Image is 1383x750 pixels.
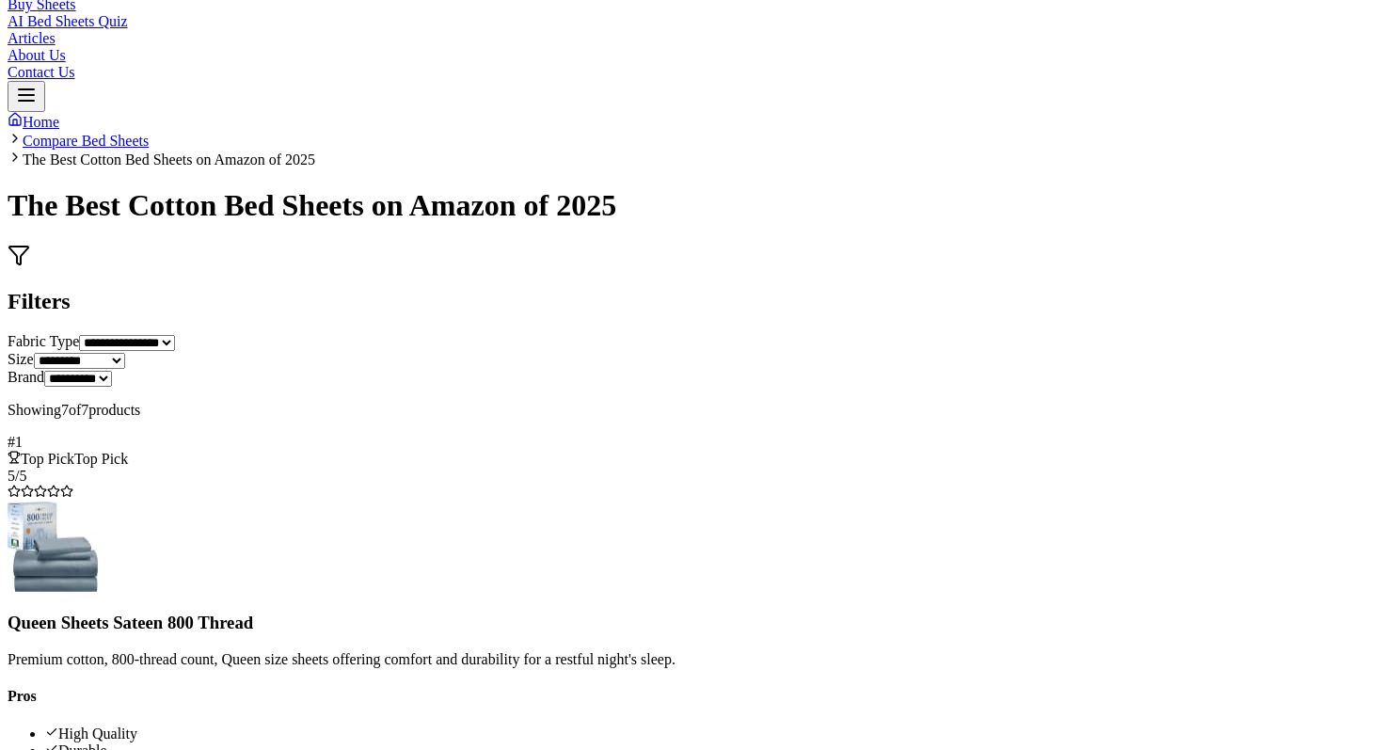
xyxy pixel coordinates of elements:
span: Top Pick [74,451,128,467]
label: Fabric Type [8,333,79,349]
div: # 1 [8,434,1375,451]
a: AI Bed Sheets Quiz [8,13,128,29]
span: Top Pick [21,451,74,467]
a: Compare Bed Sheets [23,133,149,149]
h3: Queen Sheets Sateen 800 Thread [8,613,1375,633]
nav: Breadcrumb [8,112,1375,168]
img: Queen Sheets Sateen 800 Thread - Cotton product image [8,502,98,592]
label: Brand [8,369,44,385]
span: The Best Cotton Bed Sheets on Amazon of 2025 [23,152,315,168]
li: High Quality [45,726,1375,742]
h2: Filters [8,289,1375,314]
a: Contact Us [8,64,75,80]
p: Premium cotton, 800-thread count, Queen size sheets offering comfort and durability for a restful... [8,651,1375,668]
h4: Pros [8,688,1375,705]
a: About Us [8,47,66,63]
a: Articles [8,30,56,46]
a: Home [8,114,59,130]
p: Showing 7 of 7 products [8,402,1375,419]
label: Size [8,351,34,367]
h1: The Best Cotton Bed Sheets on Amazon of 2025 [8,188,1375,223]
div: 5/5 [8,468,1375,485]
